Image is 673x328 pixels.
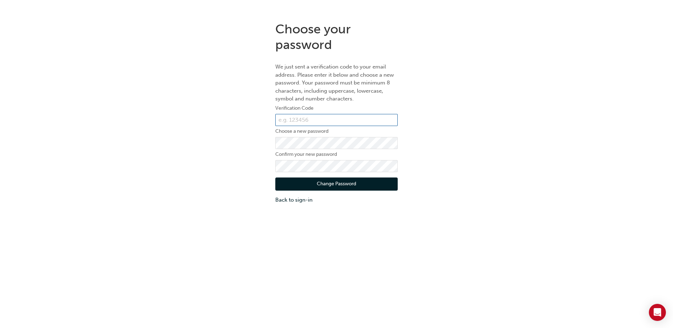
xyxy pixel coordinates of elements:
label: Verification Code [275,104,398,113]
p: We just sent a verification code to your email address. Please enter it below and choose a new pa... [275,63,398,103]
label: Choose a new password [275,127,398,136]
a: Back to sign-in [275,196,398,204]
h1: Choose your password [275,21,398,52]
div: Open Intercom Messenger [649,304,666,321]
button: Change Password [275,177,398,191]
label: Confirm your new password [275,150,398,159]
input: e.g. 123456 [275,114,398,126]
